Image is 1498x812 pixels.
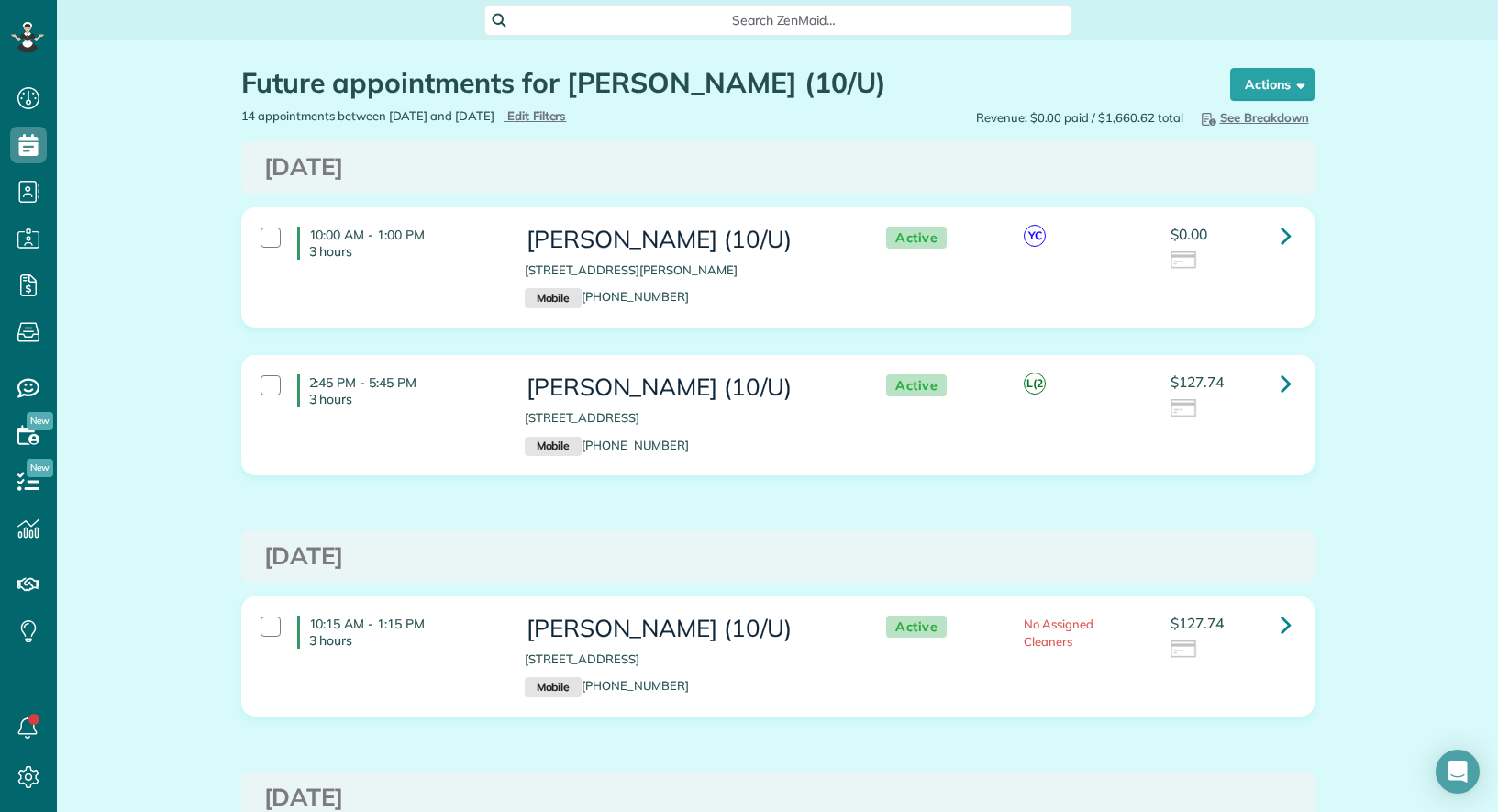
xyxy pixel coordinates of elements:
[1024,617,1093,649] span: No Assigned Cleaners
[1436,750,1480,794] div: Open Intercom Messenger
[27,459,53,477] span: New
[525,374,849,401] h3: [PERSON_NAME] (10/U)
[297,227,497,260] h4: 10:00 AM - 1:00 PM
[1230,68,1315,101] button: Actions
[1171,614,1224,632] span: $127.74
[525,616,849,642] h3: [PERSON_NAME] (10/U)
[1171,251,1198,272] img: icon_credit_card_neutral-3d9a980bd25ce6dbb0f2033d7200983694762465c175678fcbc2d8f4bc43548e.png
[504,108,567,123] a: Edit Filters
[1024,225,1046,247] span: YC
[297,616,497,649] h4: 10:15 AM - 1:15 PM
[1171,373,1224,391] span: $127.74
[227,107,778,125] div: 14 appointments between [DATE] and [DATE]
[1024,373,1046,395] span: L(2
[525,288,582,308] small: Mobile
[264,543,1292,570] h3: [DATE]
[525,409,849,427] p: [STREET_ADDRESS]
[507,108,567,123] span: Edit Filters
[886,374,947,397] span: Active
[525,438,689,452] a: Mobile[PHONE_NUMBER]
[264,784,1292,811] h3: [DATE]
[525,227,849,253] h3: [PERSON_NAME] (10/U)
[27,412,53,430] span: New
[264,154,1292,181] h3: [DATE]
[1171,225,1207,243] span: $0.00
[309,632,497,649] p: 3 hours
[976,109,1183,127] span: Revenue: $0.00 paid / $1,660.62 total
[309,243,497,260] p: 3 hours
[525,261,849,279] p: [STREET_ADDRESS][PERSON_NAME]
[297,374,497,407] h4: 2:45 PM - 5:45 PM
[525,437,582,457] small: Mobile
[1193,107,1315,128] button: See Breakdown
[241,68,1195,98] h1: Future appointments for [PERSON_NAME] (10/U)
[525,677,582,697] small: Mobile
[1171,640,1198,661] img: icon_credit_card_neutral-3d9a980bd25ce6dbb0f2033d7200983694762465c175678fcbc2d8f4bc43548e.png
[309,391,497,407] p: 3 hours
[525,651,849,668] p: [STREET_ADDRESS]
[525,678,689,693] a: Mobile[PHONE_NUMBER]
[1171,399,1198,419] img: icon_credit_card_neutral-3d9a980bd25ce6dbb0f2033d7200983694762465c175678fcbc2d8f4bc43548e.png
[525,289,689,304] a: Mobile[PHONE_NUMBER]
[1198,110,1309,125] span: See Breakdown
[886,616,947,639] span: Active
[886,227,947,250] span: Active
